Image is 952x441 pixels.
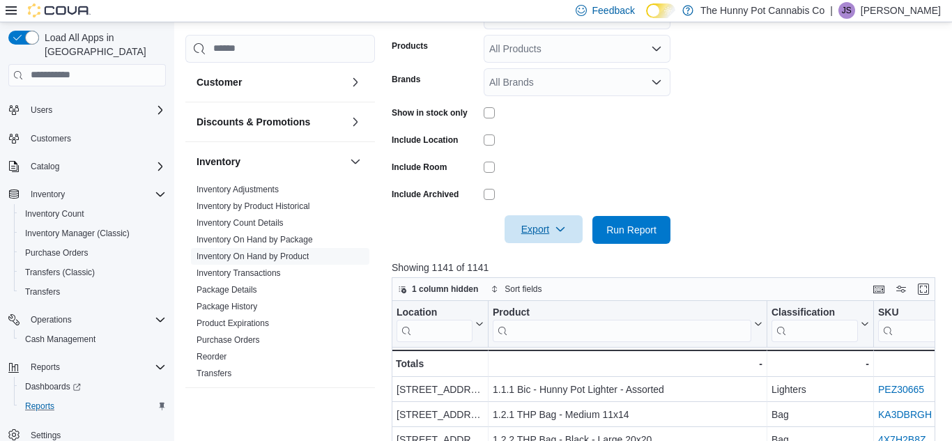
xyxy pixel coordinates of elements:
span: Purchase Orders [20,245,166,261]
button: Transfers (Classic) [14,263,171,282]
label: Products [392,40,428,52]
a: Purchase Orders [20,245,94,261]
span: Dashboards [20,378,166,395]
span: Inventory Transactions [197,268,281,279]
span: Operations [25,311,166,328]
span: Reorder [197,351,227,362]
div: Julia Savidis [838,2,855,19]
span: Transfers (Classic) [25,267,95,278]
label: Include Location [392,134,458,146]
button: Operations [25,311,77,328]
button: Operations [3,310,171,330]
span: Inventory Count Details [197,217,284,229]
a: Inventory On Hand by Package [197,235,313,245]
span: 1 column hidden [412,284,478,295]
div: SKU URL [878,306,948,341]
span: Inventory Count [20,206,166,222]
div: Product [493,306,751,341]
span: Transfers [197,368,231,379]
button: Reports [14,396,171,416]
div: [STREET_ADDRESS][PERSON_NAME] [397,381,484,398]
a: Reorder [197,352,227,362]
button: Transfers [14,282,171,302]
button: Inventory [25,186,70,203]
span: Inventory Count [25,208,84,219]
a: Customers [25,130,77,147]
span: Dashboards [25,381,81,392]
div: 1.1.1 Bic - Hunny Pot Lighter - Assorted [493,381,762,398]
button: Export [505,215,583,243]
button: 1 column hidden [392,281,484,297]
label: Include Archived [392,189,459,200]
span: Package History [197,301,257,312]
button: Sort fields [485,281,547,297]
span: Purchase Orders [25,247,89,258]
button: Product [493,306,762,341]
a: Package Details [197,285,257,295]
span: Catalog [25,158,166,175]
span: Reports [31,362,60,373]
span: Inventory Manager (Classic) [20,225,166,242]
img: Cova [28,3,91,17]
a: Transfers (Classic) [20,264,100,281]
span: Package Details [197,284,257,295]
label: Brands [392,74,420,85]
span: Users [25,102,166,118]
span: Export [513,215,574,243]
button: Inventory [3,185,171,204]
span: Run Report [606,223,657,237]
button: Discounts & Promotions [347,114,364,130]
div: - [771,355,869,372]
a: Dashboards [14,377,171,396]
a: Transfers [20,284,66,300]
a: Reports [20,398,60,415]
button: Customers [3,128,171,148]
div: Inventory [185,181,375,387]
button: Enter fullscreen [915,281,932,297]
span: Feedback [592,3,635,17]
span: Customers [25,130,166,147]
h3: Discounts & Promotions [197,115,310,129]
button: Reports [3,357,171,377]
span: Cash Management [25,334,95,345]
span: Inventory [31,189,65,200]
span: Transfers [25,286,60,297]
p: The Hunny Pot Cannabis Co [700,2,824,19]
a: Inventory Count Details [197,218,284,228]
span: Inventory On Hand by Product [197,251,309,262]
button: Inventory Count [14,204,171,224]
span: Inventory by Product Historical [197,201,310,212]
h3: Customer [197,75,242,89]
span: JS [842,2,852,19]
span: Transfers (Classic) [20,264,166,281]
a: PEZ30665 [878,384,924,395]
span: Catalog [31,161,59,172]
div: Bag [771,406,869,423]
div: Product [493,306,751,319]
span: Purchase Orders [197,334,260,346]
div: - [493,355,762,372]
span: Users [31,105,52,116]
a: Transfers [197,369,231,378]
button: Inventory [347,153,364,170]
h3: Inventory [197,155,240,169]
p: Showing 1141 of 1141 [392,261,941,274]
a: Inventory by Product Historical [197,201,310,211]
div: [STREET_ADDRESS][PERSON_NAME] [397,406,484,423]
a: Dashboards [20,378,86,395]
span: Inventory [25,186,166,203]
input: Dark Mode [646,3,675,18]
span: Cash Management [20,331,166,348]
span: Customers [31,133,71,144]
label: Show in stock only [392,107,468,118]
div: Location [397,306,473,341]
span: Settings [31,430,61,441]
button: Catalog [25,158,65,175]
button: Inventory [197,155,344,169]
button: Keyboard shortcuts [870,281,887,297]
span: Inventory Manager (Classic) [25,228,130,239]
a: Inventory Transactions [197,268,281,278]
div: 1.2.1 THP Bag - Medium 11x14 [493,406,762,423]
span: Sort fields [505,284,542,295]
span: Reports [25,359,166,376]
